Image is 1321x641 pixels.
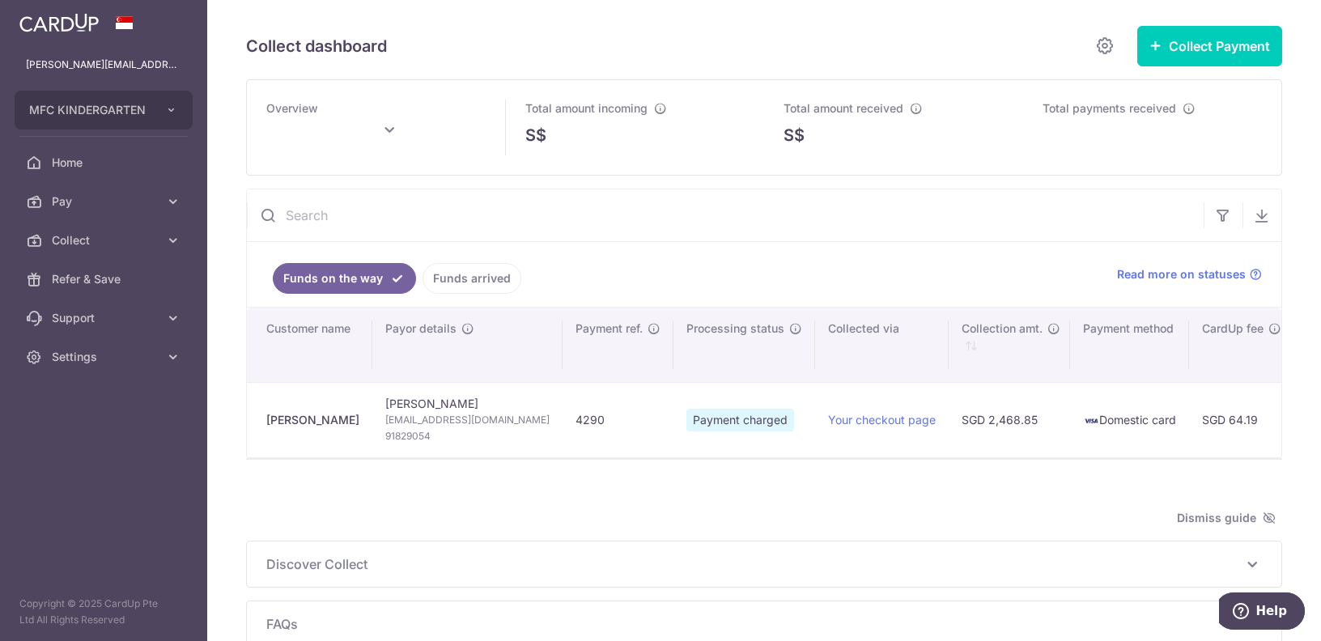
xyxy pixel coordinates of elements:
a: Funds on the way [273,263,416,294]
span: FAQs [266,614,1242,634]
span: Refer & Save [52,271,159,287]
th: Payor details [372,308,563,382]
span: Payor details [385,320,457,337]
span: Discover Collect [266,554,1242,574]
p: FAQs [266,614,1262,634]
th: Payment ref. [563,308,673,382]
a: Funds arrived [423,263,521,294]
span: Total payments received [1043,101,1176,115]
span: Help [36,11,68,26]
span: S$ [784,123,805,147]
span: Home [52,155,159,171]
a: Your checkout page [828,413,936,427]
span: Overview [266,101,318,115]
span: Read more on statuses [1117,266,1246,282]
input: Search [247,189,1204,241]
td: 4290 [563,382,673,457]
span: Payment charged [686,409,794,431]
span: Processing status [686,320,784,337]
h5: Collect dashboard [246,33,387,59]
a: Read more on statuses [1117,266,1262,282]
td: [PERSON_NAME] [372,382,563,457]
span: S$ [525,123,546,147]
span: Dismiss guide [1177,508,1276,528]
span: Collect [52,232,159,248]
th: Collection amt. : activate to sort column ascending [949,308,1070,382]
span: Payment ref. [576,320,643,337]
span: Support [52,310,159,326]
p: Discover Collect [266,554,1262,574]
span: Total amount received [784,101,903,115]
span: Settings [52,349,159,365]
button: MFC KINDERGARTEN [15,91,193,129]
button: Collect Payment [1137,26,1282,66]
th: Payment method [1070,308,1189,382]
span: MFC KINDERGARTEN [29,102,149,118]
td: SGD 64.19 [1189,382,1294,457]
div: [PERSON_NAME] [266,412,359,428]
span: CardUp fee [1202,320,1264,337]
span: Collection amt. [962,320,1043,337]
p: [PERSON_NAME][EMAIL_ADDRESS][DOMAIN_NAME] [26,57,181,73]
iframe: Opens a widget where you can find more information [1219,592,1305,633]
span: [EMAIL_ADDRESS][DOMAIN_NAME] [385,412,550,428]
th: CardUp fee [1189,308,1294,382]
th: Collected via [815,308,949,382]
td: SGD 2,468.85 [949,382,1070,457]
span: 91829054 [385,428,550,444]
span: Pay [52,193,159,210]
img: CardUp [19,13,99,32]
td: Domestic card [1070,382,1189,457]
th: Processing status [673,308,815,382]
th: Customer name [247,308,372,382]
span: Total amount incoming [525,101,648,115]
img: visa-sm-192604c4577d2d35970c8ed26b86981c2741ebd56154ab54ad91a526f0f24972.png [1083,413,1099,429]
